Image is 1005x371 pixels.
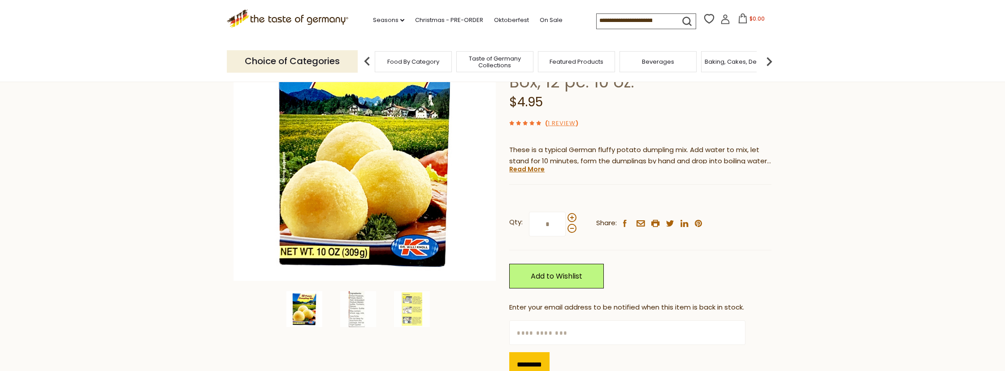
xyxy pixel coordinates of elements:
[415,15,483,25] a: Christmas - PRE-ORDER
[545,119,578,127] span: ( )
[286,291,322,327] img: Dr. Knoll German Potato Dumplings Mix "Half and Half" in Box, 12 pc. 10 oz.
[642,58,674,65] a: Beverages
[373,15,404,25] a: Seasons
[387,58,439,65] a: Food By Category
[529,212,566,236] input: Qty:
[540,15,563,25] a: On Sale
[358,52,376,70] img: previous arrow
[509,264,604,288] a: Add to Wishlist
[509,93,543,111] span: $4.95
[394,291,430,327] img: Dr. Knoll German Potato Dumplings Mix "Half and Half" in Box, 12 pc. 10 oz.
[509,165,545,174] a: Read More
[705,58,774,65] a: Baking, Cakes, Desserts
[749,15,765,22] span: $0.00
[509,144,771,167] p: These is a typical German fluffy potato dumpling mix. Add water to mix, let stand for 10 minutes,...
[596,218,617,229] span: Share:
[509,302,771,313] div: Enter your email address to be notified when this item is back in stock.
[550,58,603,65] a: Featured Products
[340,291,376,327] img: Dr. Knoll German Potato Dumplings Mix "Half and Half" in Box, 12 pc. 10 oz.
[459,55,531,69] a: Taste of Germany Collections
[732,13,770,27] button: $0.00
[227,50,358,72] p: Choice of Categories
[760,52,778,70] img: next arrow
[234,18,496,281] img: Dr. Knoll German Potato Dumplings Mix "Half and Half" in Box, 12 pc. 10 oz.
[509,217,523,228] strong: Qty:
[548,119,576,128] a: 1 Review
[494,15,529,25] a: Oktoberfest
